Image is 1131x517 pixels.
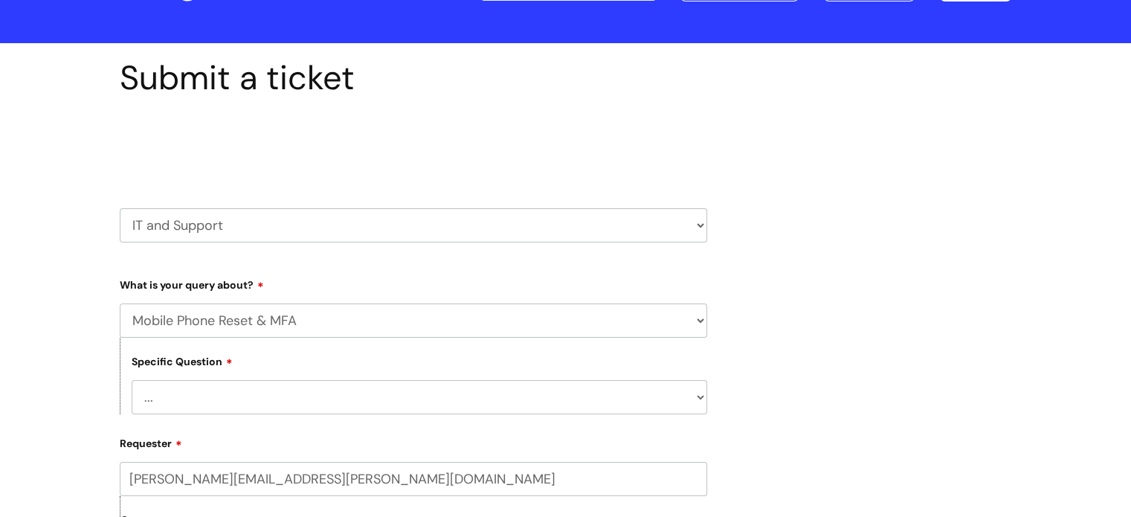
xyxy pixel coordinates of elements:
[120,58,707,98] h1: Submit a ticket
[120,432,707,450] label: Requester
[132,353,233,368] label: Specific Question
[120,132,707,160] h2: Select issue type
[120,274,707,292] label: What is your query about?
[120,462,707,496] input: Email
